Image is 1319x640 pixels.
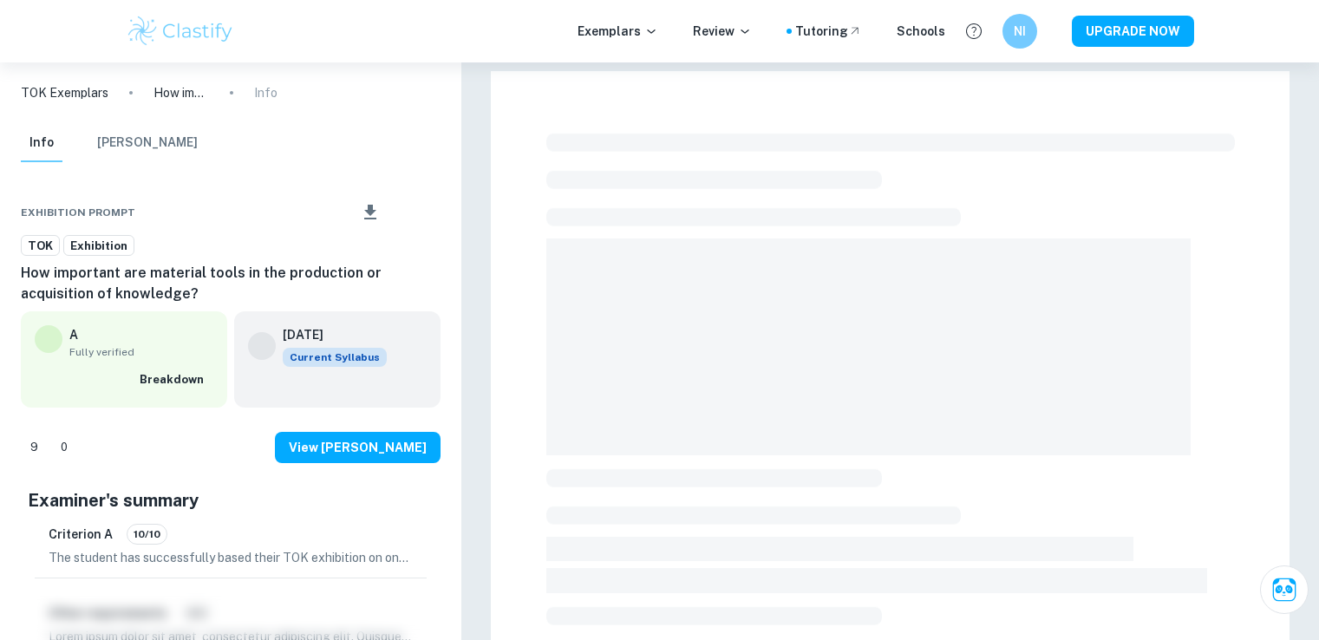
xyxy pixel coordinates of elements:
[21,235,60,257] a: TOK
[49,525,113,544] h6: Criterion A
[1002,14,1037,49] button: NI
[127,526,167,542] span: 10/10
[69,325,78,344] p: A
[283,348,387,367] span: Current Syllabus
[51,439,77,456] span: 0
[51,434,77,461] div: Dislike
[317,202,330,223] div: Share
[21,434,48,461] div: Like
[69,344,213,360] span: Fully verified
[22,238,59,255] span: TOK
[1260,565,1309,614] button: Ask Clai
[897,22,945,41] a: Schools
[1009,22,1029,41] h6: NI
[283,325,373,344] h6: [DATE]
[427,202,441,223] div: Report issue
[959,16,989,46] button: Help and Feedback
[578,22,658,41] p: Exemplars
[135,367,213,393] button: Breakdown
[334,190,406,235] div: Download
[126,14,236,49] img: Clastify logo
[409,202,423,223] div: Bookmark
[64,238,134,255] span: Exhibition
[254,83,278,102] p: Info
[153,83,209,102] p: How important are material tools in the production or acquisition of knowledge?
[275,432,441,463] button: View [PERSON_NAME]
[21,124,62,162] button: Info
[28,487,434,513] h5: Examiner's summary
[795,22,862,41] a: Tutoring
[21,263,441,304] h6: How important are material tools in the production or acquisition of knowledge?
[21,205,135,220] span: Exhibition Prompt
[1072,16,1194,47] button: UPGRADE NOW
[21,439,48,456] span: 9
[21,83,108,102] a: TOK Exemplars
[283,348,387,367] div: This exemplar is based on the current syllabus. Feel free to refer to it for inspiration/ideas wh...
[49,548,413,567] p: The student has successfully based their TOK exhibition on one of the 35 prompts released by the ...
[63,235,134,257] a: Exhibition
[693,22,752,41] p: Review
[97,124,198,162] button: [PERSON_NAME]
